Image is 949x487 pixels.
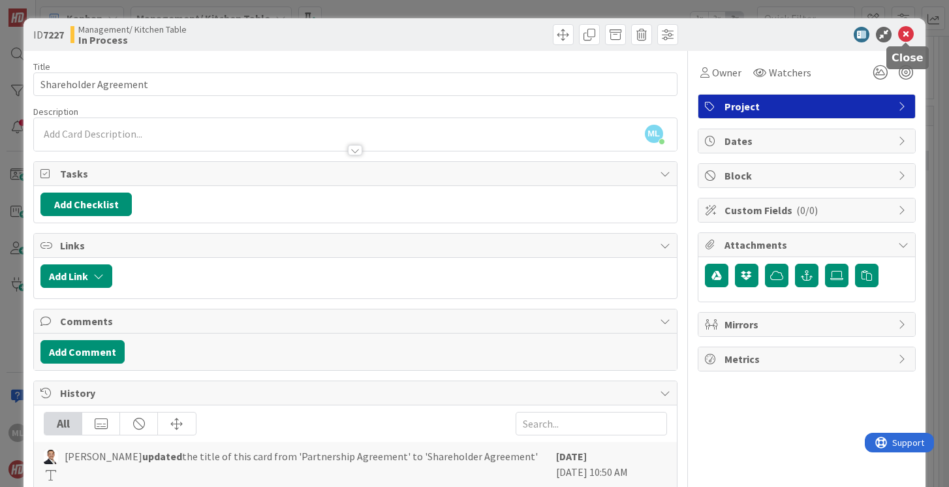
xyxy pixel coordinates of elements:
h5: Close [892,52,924,64]
span: ML [645,125,663,143]
span: [PERSON_NAME] the title of this card from 'Partnership Agreement' to 'Shareholder Agreement' [65,448,538,464]
span: Links [60,238,653,253]
button: Add Checklist [40,193,132,216]
div: All [44,413,82,435]
span: Project [724,99,892,114]
span: Mirrors [724,317,892,332]
b: In Process [78,35,187,45]
b: [DATE] [556,450,587,463]
span: Metrics [724,351,892,367]
span: ( 0/0 ) [796,204,818,217]
button: Add Comment [40,340,125,364]
div: [DATE] 10:50 AM [556,448,667,481]
span: Description [33,106,78,118]
span: Attachments [724,237,892,253]
span: Block [724,168,892,183]
span: History [60,385,653,401]
input: type card name here... [33,72,677,96]
img: SL [44,450,58,464]
input: Search... [516,412,667,435]
span: Support [27,2,59,18]
button: Add Link [40,264,112,288]
span: Tasks [60,166,653,181]
label: Title [33,61,50,72]
span: Comments [60,313,653,329]
span: Dates [724,133,892,149]
span: Custom Fields [724,202,892,218]
b: updated [142,450,182,463]
span: Owner [712,65,741,80]
span: Watchers [769,65,811,80]
span: Management/ Kitchen Table [78,24,187,35]
b: 7227 [43,28,64,41]
span: ID [33,27,64,42]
